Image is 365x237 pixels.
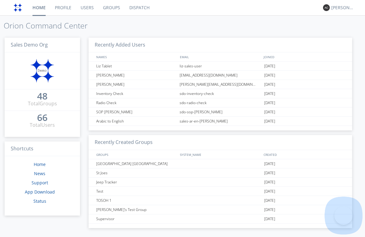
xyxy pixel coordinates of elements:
span: [DATE] [264,98,275,107]
div: sales-ar-en-[PERSON_NAME] [178,117,263,126]
a: [PERSON_NAME]’s Test Group[DATE] [89,205,352,214]
div: NAMES [95,52,177,61]
a: Inventory Checksdo-inventory-check[DATE] [89,89,352,98]
span: [DATE] [264,117,275,126]
div: CREATED [262,150,346,159]
span: [DATE] [264,89,275,98]
div: JOINED [262,52,346,61]
div: Arabic to English [95,117,178,126]
a: [GEOGRAPHIC_DATA] [GEOGRAPHIC_DATA][DATE] [89,159,352,168]
span: [DATE] [264,178,275,187]
span: [DATE] [264,80,275,89]
img: f67859a4ad2043c99627dd3c9507905a [28,56,57,85]
div: Total Groups [28,100,57,107]
div: sdo-radio-check [178,98,263,107]
a: SOP [PERSON_NAME]sdo-sop-[PERSON_NAME][DATE] [89,107,352,117]
a: 66 [37,115,48,122]
div: Radio Check [95,98,178,107]
div: GROUPS [95,150,177,159]
span: [DATE] [264,196,275,205]
h3: Recently Added Users [89,38,352,53]
a: Arabic to Englishsales-ar-en-[PERSON_NAME][DATE] [89,117,352,126]
div: [GEOGRAPHIC_DATA] [GEOGRAPHIC_DATA] [95,159,178,168]
span: [DATE] [264,107,275,117]
a: TOSOH 1[DATE] [89,196,352,205]
h3: Shortcuts [5,141,80,156]
div: St Joes [95,168,178,177]
div: liz-sales-user [178,62,263,70]
a: Supervisor[DATE] [89,214,352,224]
div: Total Users [30,122,55,129]
a: Support [32,180,48,186]
div: SYSTEM_NAME [178,150,262,159]
div: 48 [37,93,48,99]
a: Liz Tabletliz-sales-user[DATE] [89,62,352,71]
span: [DATE] [264,205,275,214]
span: [DATE] [264,168,275,178]
h3: Recently Created Groups [89,135,352,150]
div: sdo-sop-[PERSON_NAME] [178,107,263,116]
div: [PERSON_NAME]’s Test Group [95,205,178,214]
a: Radio Checksdo-radio-check[DATE] [89,98,352,107]
a: Jeep Tracker[DATE] [89,178,352,187]
div: 66 [37,115,48,121]
span: [DATE] [264,62,275,71]
div: SOP [PERSON_NAME] [95,107,178,116]
img: 373638.png [323,4,330,11]
div: Jeep Tracker [95,178,178,186]
a: 48 [37,93,48,100]
a: Status [33,198,46,204]
div: EMAIL [178,52,262,61]
div: sdo-inventory-check [178,89,263,98]
a: News [34,171,45,176]
div: [PERSON_NAME] [95,71,178,80]
div: TOSOH 1 [95,196,178,205]
div: Liz Tablet [95,62,178,70]
a: St Joes[DATE] [89,168,352,178]
div: [PERSON_NAME][EMAIL_ADDRESS][DOMAIN_NAME] [178,80,263,89]
iframe: Toggle Customer Support [334,206,353,225]
span: [DATE] [264,187,275,196]
div: Test [95,187,178,196]
span: [DATE] [264,159,275,168]
div: [PERSON_NAME] [95,80,178,89]
a: App Download [25,189,55,195]
span: [DATE] [264,71,275,80]
a: Test[DATE] [89,187,352,196]
h1: Orion Command Center [4,21,365,30]
a: [PERSON_NAME][EMAIL_ADDRESS][DOMAIN_NAME][DATE] [89,71,352,80]
div: [PERSON_NAME] [331,5,354,11]
div: Inventory Check [95,89,178,98]
img: f67859a4ad2043c99627dd3c9507905a [12,2,23,13]
span: [DATE] [264,214,275,224]
span: Sales Demo Org [11,41,48,48]
div: Supervisor [95,214,178,223]
div: [EMAIL_ADDRESS][DOMAIN_NAME] [178,71,263,80]
a: [PERSON_NAME][PERSON_NAME][EMAIL_ADDRESS][DOMAIN_NAME][DATE] [89,80,352,89]
a: Home [34,161,46,167]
